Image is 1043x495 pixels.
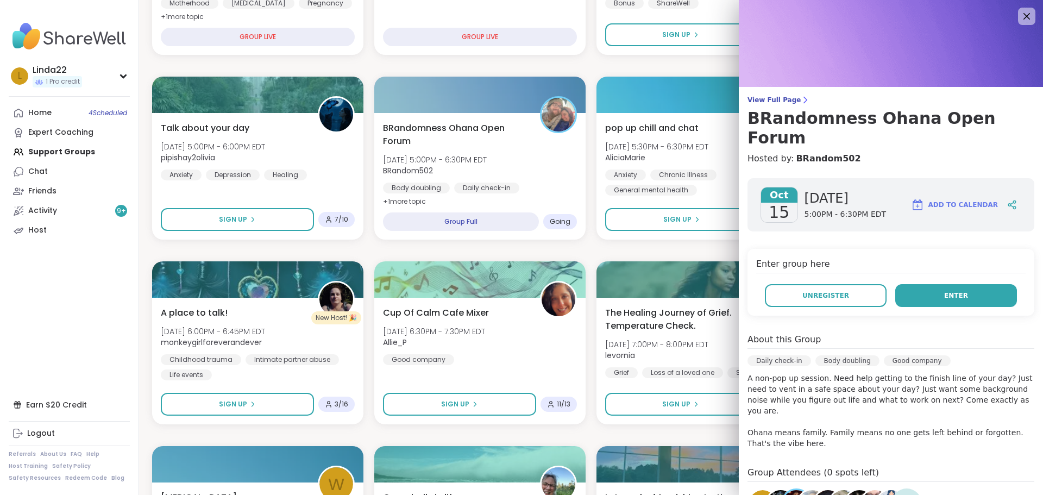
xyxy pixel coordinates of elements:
span: 15 [769,203,789,222]
a: Chat [9,162,130,181]
div: Grief [605,367,638,378]
span: Unregister [802,291,849,300]
span: L [18,69,22,83]
b: AliciaMarie [605,152,645,163]
a: Activity9+ [9,201,130,221]
span: [DATE] 6:30PM - 7:30PM EDT [383,326,485,337]
div: Childhood trauma [161,354,241,365]
span: Sign Up [663,215,692,224]
span: The Healing Journey of Grief. Temperature Check. [605,306,750,333]
div: Life events [161,369,212,380]
span: View Full Page [747,96,1034,104]
a: Blog [111,474,124,482]
div: Anxiety [605,170,646,180]
div: Anxiety [161,170,202,180]
img: BRandom502 [542,98,575,131]
div: Logout [27,428,55,439]
span: [DATE] 5:30PM - 6:30PM EDT [605,141,708,152]
span: pop up chill and chat [605,122,699,135]
span: Talk about your day [161,122,249,135]
div: Friends [28,186,56,197]
div: General mental health [605,185,697,196]
div: Body doubling [815,355,879,366]
a: View Full PageBRandomness Ohana Open Forum [747,96,1034,148]
img: pipishay2olivia [319,98,353,131]
div: Chat [28,166,48,177]
span: 4 Scheduled [89,109,127,117]
div: Daily check-in [454,183,519,193]
a: Safety Resources [9,474,61,482]
span: [DATE] 5:00PM - 6:30PM EDT [383,154,487,165]
button: Unregister [765,284,887,307]
b: monkeygirlforeverandever [161,337,262,348]
div: Spirituality [727,367,780,378]
a: Friends [9,181,130,201]
a: FAQ [71,450,82,458]
a: Redeem Code [65,474,107,482]
span: Sign Up [441,399,469,409]
a: Expert Coaching [9,123,130,142]
button: Sign Up [605,393,756,416]
b: BRandom502 [383,165,433,176]
span: BRandomness Ohana Open Forum [383,122,528,148]
b: Allie_P [383,337,407,348]
h4: About this Group [747,333,821,346]
span: [DATE] 7:00PM - 8:00PM EDT [605,339,708,350]
b: pipishay2olivia [161,152,215,163]
span: Going [550,217,570,226]
span: 9 + [117,206,126,216]
div: New Host! 🎉 [311,311,361,324]
a: Safety Policy [52,462,91,470]
span: 3 / 16 [335,400,348,409]
img: Allie_P [542,283,575,316]
b: levornia [605,350,635,361]
span: Oct [761,187,797,203]
button: Sign Up [161,208,314,231]
img: monkeygirlforeverandever [319,283,353,316]
a: Host [9,221,130,240]
div: Host [28,225,47,236]
div: GROUP LIVE [161,28,355,46]
button: Sign Up [383,393,536,416]
span: 7 / 10 [335,215,348,224]
div: Earn $20 Credit [9,395,130,415]
span: [DATE] 5:00PM - 6:00PM EDT [161,141,265,152]
a: About Us [40,450,66,458]
a: Logout [9,424,130,443]
button: Sign Up [605,208,758,231]
div: Intimate partner abuse [246,354,339,365]
div: Daily check-in [747,355,811,366]
h3: BRandomness Ohana Open Forum [747,109,1034,148]
span: 1 Pro credit [46,77,80,86]
div: Healing [264,170,307,180]
div: Group Full [383,212,539,231]
div: Expert Coaching [28,127,93,138]
div: Good company [884,355,951,366]
span: Sign Up [662,30,690,40]
button: Sign Up [161,393,314,416]
button: Sign Up [605,23,756,46]
span: Sign Up [662,399,690,409]
h4: Hosted by: [747,152,1034,165]
div: Linda22 [33,64,82,76]
div: Good company [383,354,454,365]
div: Depression [206,170,260,180]
img: ShareWell Logomark [911,198,924,211]
img: ShareWell Nav Logo [9,17,130,55]
span: Add to Calendar [928,200,998,210]
span: Enter [944,291,968,300]
a: Host Training [9,462,48,470]
div: Body doubling [383,183,450,193]
div: GROUP LIVE [383,28,577,46]
span: 11 / 13 [557,400,570,409]
a: Help [86,450,99,458]
a: Referrals [9,450,36,458]
button: Enter [895,284,1017,307]
button: Add to Calendar [906,192,1003,218]
span: Sign Up [219,215,247,224]
span: [DATE] 6:00PM - 6:45PM EDT [161,326,265,337]
span: 5:00PM - 6:30PM EDT [805,209,887,220]
div: Loss of a loved one [642,367,723,378]
a: BRandom502 [796,152,860,165]
span: Cup Of Calm Cafe Mixer [383,306,489,319]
